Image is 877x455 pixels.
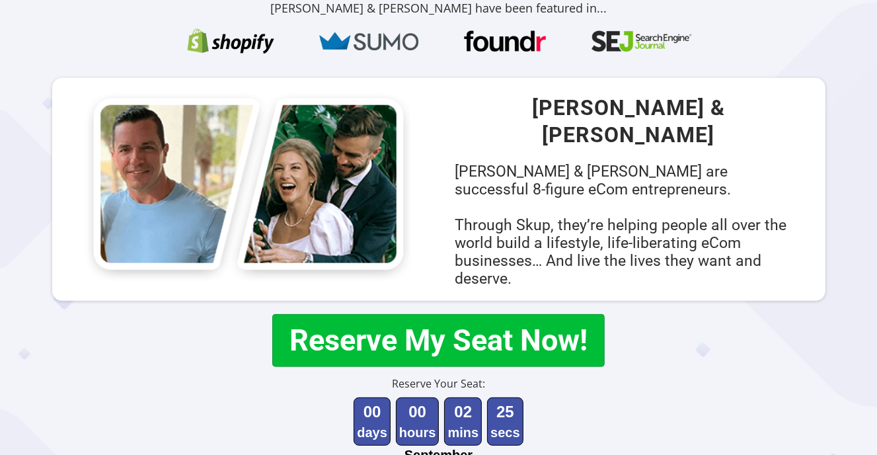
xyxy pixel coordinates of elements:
[357,423,387,442] div: days
[455,163,802,288] h2: [PERSON_NAME] & [PERSON_NAME] are successful 8-figure eCom entrepreneurs.
[447,423,478,442] div: mins
[399,401,436,423] div: 00
[811,392,877,455] iframe: Chat Widget
[272,314,605,368] button: Reserve My Seat Now!
[455,216,802,288] div: Through Skup, they’re helping people all over the world build a lifestyle, life-liberating eCom b...
[204,377,673,391] div: Reserve Your Seat:
[357,401,387,423] div: 00
[490,423,520,442] div: secs
[75,1,802,16] div: [PERSON_NAME] & [PERSON_NAME] have been featured in...
[490,401,520,423] div: 25
[532,95,725,148] b: [PERSON_NAME] & [PERSON_NAME]
[399,423,436,442] div: hours
[447,401,478,423] div: 02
